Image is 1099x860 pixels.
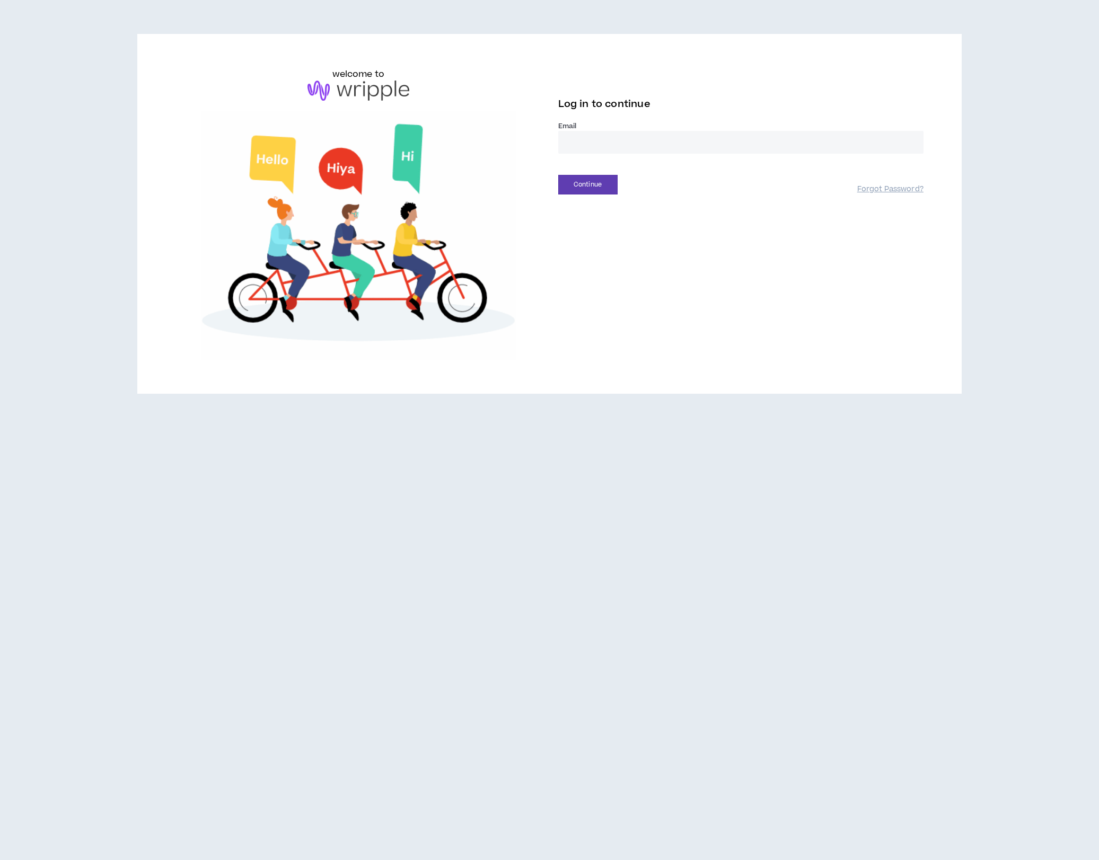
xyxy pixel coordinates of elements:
img: logo-brand.png [307,81,409,101]
label: Email [558,121,924,131]
img: Welcome to Wripple [175,111,541,360]
span: Log in to continue [558,97,650,111]
button: Continue [558,175,618,194]
a: Forgot Password? [857,184,924,194]
h6: welcome to [332,68,385,81]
